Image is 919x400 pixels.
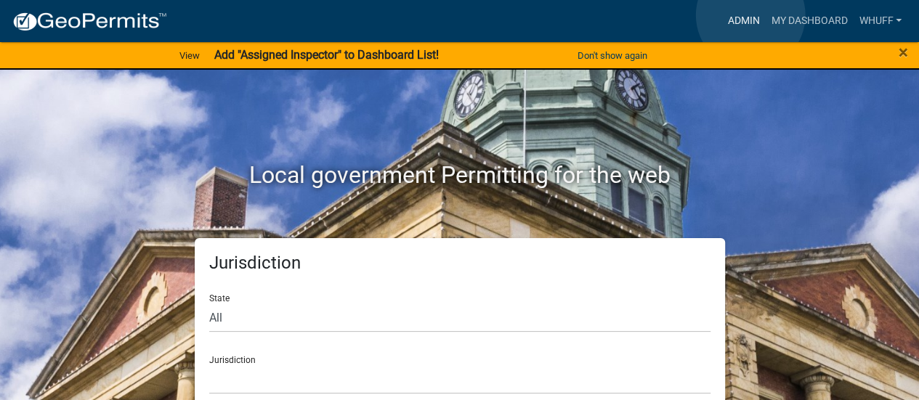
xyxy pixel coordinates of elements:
[572,44,653,68] button: Don't show again
[57,161,863,189] h2: Local government Permitting for the web
[721,7,765,35] a: Admin
[209,253,710,274] h5: Jurisdiction
[899,44,908,61] button: Close
[765,7,853,35] a: My Dashboard
[853,7,907,35] a: whuff
[214,48,439,62] strong: Add "Assigned Inspector" to Dashboard List!
[899,42,908,62] span: ×
[174,44,206,68] a: View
